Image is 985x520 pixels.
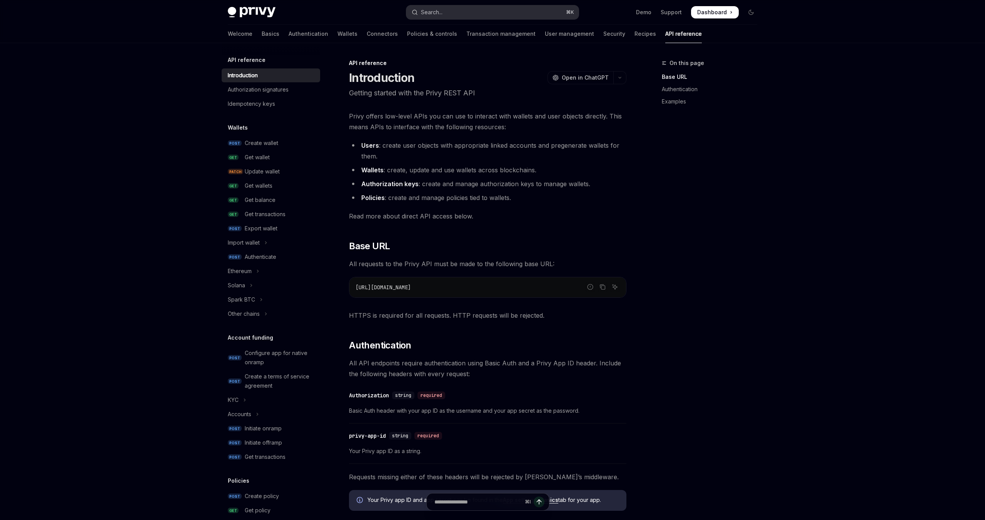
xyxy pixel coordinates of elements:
[406,5,579,19] button: Open search
[245,210,285,219] div: Get transactions
[222,407,320,421] button: Toggle Accounts section
[222,222,320,235] a: POSTExport wallet
[349,339,411,352] span: Authentication
[222,236,320,250] button: Toggle Import wallet section
[434,493,522,510] input: Ask a question...
[395,392,411,398] span: string
[636,8,651,16] a: Demo
[349,392,389,399] div: Authorization
[228,395,239,405] div: KYC
[222,250,320,264] a: POSTAuthenticate
[289,25,328,43] a: Authentication
[665,25,702,43] a: API reference
[228,25,252,43] a: Welcome
[222,370,320,393] a: POSTCreate a terms of service agreement
[566,9,574,15] span: ⌘ K
[222,422,320,435] a: POSTInitiate onramp
[228,99,275,108] div: Idempotency keys
[349,165,626,175] li: : create, update and use wallets across blockchains.
[228,212,239,217] span: GET
[662,83,763,95] a: Authentication
[222,393,320,407] button: Toggle KYC section
[228,7,275,18] img: dark logo
[222,150,320,164] a: GETGet wallet
[349,358,626,379] span: All API endpoints require authentication using Basic Auth and a Privy App ID header. Include the ...
[548,71,613,84] button: Open in ChatGPT
[228,333,273,342] h5: Account funding
[228,508,239,513] span: GET
[349,88,626,98] p: Getting started with the Privy REST API
[691,6,739,18] a: Dashboard
[661,8,682,16] a: Support
[228,169,243,175] span: PATCH
[349,258,626,269] span: All requests to the Privy API must be made to the following base URL:
[349,192,626,203] li: : create and manage policies tied to wallets.
[407,25,457,43] a: Policies & controls
[222,278,320,292] button: Toggle Solana section
[262,25,279,43] a: Basics
[245,372,316,390] div: Create a terms of service agreement
[356,284,411,291] span: [URL][DOMAIN_NAME]
[222,264,320,278] button: Toggle Ethereum section
[228,426,242,432] span: POST
[222,165,320,178] a: PATCHUpdate wallet
[545,25,594,43] a: User management
[228,197,239,203] span: GET
[361,166,384,174] strong: Wallets
[228,476,249,485] h5: Policies
[245,153,270,162] div: Get wallet
[349,240,390,252] span: Base URL
[421,8,442,17] div: Search...
[245,424,282,433] div: Initiate onramp
[361,180,419,188] strong: Authorization keys
[228,238,260,247] div: Import wallet
[228,267,252,276] div: Ethereum
[349,472,626,482] span: Requests missing either of these headers will be rejected by [PERSON_NAME]’s middleware.
[349,447,626,456] span: Your Privy app ID as a string.
[222,83,320,97] a: Authorization signatures
[245,167,280,176] div: Update wallet
[222,489,320,503] a: POSTCreate policy
[245,195,275,205] div: Get balance
[361,194,385,202] strong: Policies
[562,74,609,82] span: Open in ChatGPT
[349,111,626,132] span: Privy offers low-level APIs you can use to interact with wallets and user objects directly. This ...
[228,410,251,419] div: Accounts
[228,123,248,132] h5: Wallets
[222,136,320,150] a: POSTCreate wallet
[245,438,282,447] div: Initiate offramp
[228,355,242,361] span: POST
[361,142,379,149] strong: Users
[245,138,278,148] div: Create wallet
[603,25,625,43] a: Security
[222,68,320,82] a: Introduction
[392,433,408,439] span: string
[228,226,242,232] span: POST
[634,25,656,43] a: Recipes
[228,309,260,318] div: Other chains
[349,71,414,85] h1: Introduction
[222,346,320,369] a: POSTConfigure app for native onramp
[245,506,270,515] div: Get policy
[414,432,442,440] div: required
[222,179,320,193] a: GETGet wallets
[222,307,320,321] button: Toggle Other chains section
[228,295,255,304] div: Spark BTC
[228,71,258,80] div: Introduction
[662,95,763,108] a: Examples
[349,406,626,415] span: Basic Auth header with your app ID as the username and your app secret as the password.
[349,211,626,222] span: Read more about direct API access below.
[349,140,626,162] li: : create user objects with appropriate linked accounts and pregenerate wallets for them.
[228,183,239,189] span: GET
[228,85,289,94] div: Authorization signatures
[466,25,536,43] a: Transaction management
[349,59,626,67] div: API reference
[245,181,272,190] div: Get wallets
[228,281,245,290] div: Solana
[745,6,757,18] button: Toggle dark mode
[228,254,242,260] span: POST
[222,450,320,464] a: POSTGet transactions
[697,8,727,16] span: Dashboard
[534,497,544,507] button: Send message
[245,224,277,233] div: Export wallet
